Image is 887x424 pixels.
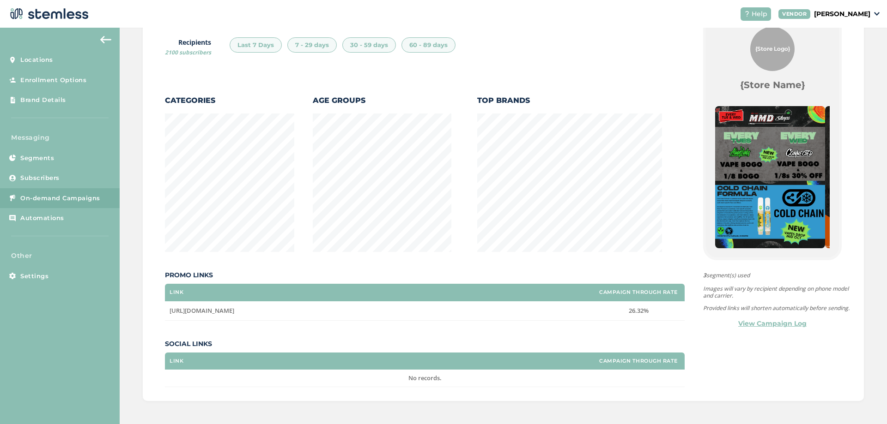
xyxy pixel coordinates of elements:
p: Provided links will shorten automatically before sending. [703,305,851,311]
iframe: Chat Widget [841,380,887,424]
span: On-demand Campaigns [20,194,100,203]
span: 26.32% [629,306,649,315]
div: 7 - 29 days [287,37,337,53]
span: Brand Details [20,96,66,105]
img: logo-dark-0685b13c.svg [7,5,89,23]
span: Locations [20,55,53,65]
label: Social Links [165,339,685,349]
div: Last 7 Days [230,37,282,53]
p: Images will vary by recipient depending on phone model and carrier. [703,285,851,299]
button: Item 4 [793,255,807,269]
div: VENDOR [778,9,810,19]
span: Segments [20,154,54,163]
label: Categories [165,95,294,106]
label: https://mmdshops.com [170,307,588,315]
span: Automations [20,214,64,223]
span: No records. [408,374,442,382]
span: [URL][DOMAIN_NAME] [170,306,234,315]
label: Promo Links [165,270,685,280]
label: Campaign Through Rate [599,289,678,295]
img: icon_down-arrow-small-66adaf34.svg [874,12,880,16]
label: Link [170,289,183,295]
a: View Campaign Log [738,319,807,328]
button: Item 1 [752,255,765,269]
button: Item 3 [779,255,793,269]
label: Campaign Through Rate [599,358,678,364]
label: {Store Name} [740,78,805,91]
img: icon-help-white-03924b79.svg [744,11,750,17]
strong: 3 [703,271,706,279]
img: icon-arrow-back-accent-c549486e.svg [100,36,111,43]
span: Settings [20,272,49,281]
button: Item 0 [738,255,752,269]
label: Top Brands [477,95,662,106]
img: wxmInjzadrVUMd7Lt8jfZFIklPpGNH4gEy20W0zo.png [715,106,825,248]
p: [PERSON_NAME] [814,9,870,19]
span: Help [752,9,767,19]
span: 2100 subscribers [165,48,211,56]
div: 60 - 89 days [401,37,456,53]
label: 26.32% [597,307,680,315]
label: Link [170,358,183,364]
div: 30 - 59 days [342,37,396,53]
span: Enrollment Options [20,76,86,85]
span: Subscribers [20,173,60,183]
label: Age Groups [313,95,451,106]
span: {Store Logo} [755,45,790,53]
button: Item 2 [765,255,779,269]
label: Recipients [165,37,211,57]
span: segment(s) used [703,271,851,280]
